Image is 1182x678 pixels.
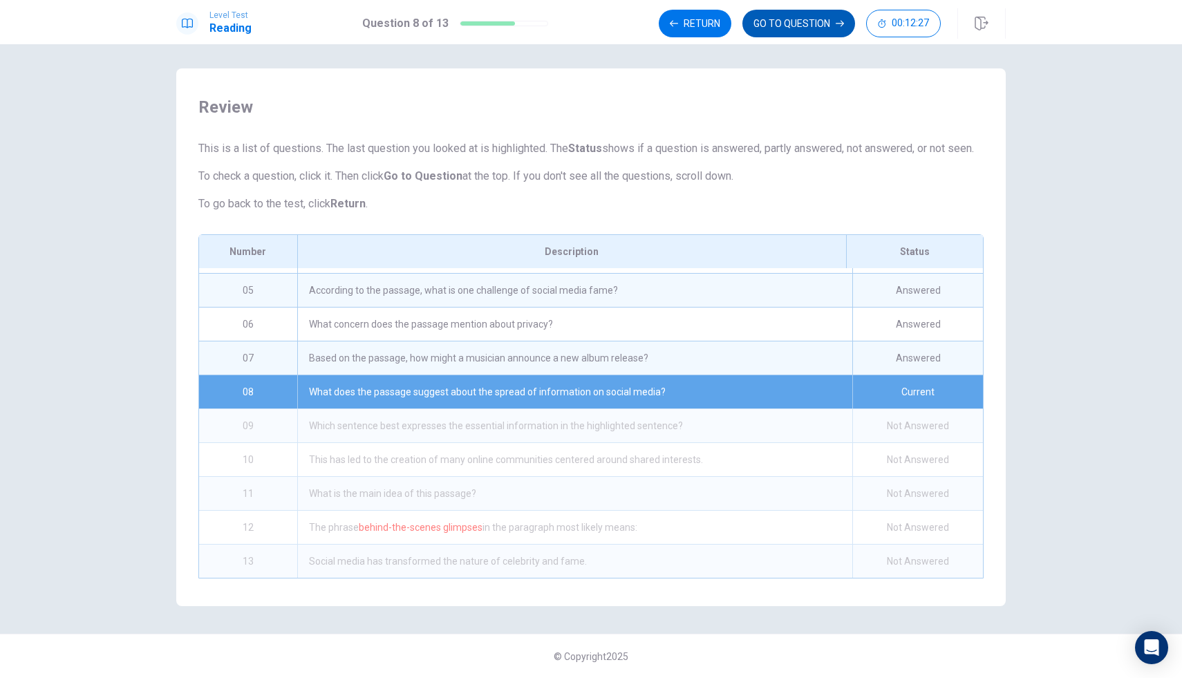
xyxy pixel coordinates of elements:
div: 11 [199,477,297,510]
span: Review [198,96,984,118]
div: Not Answered [852,443,983,476]
strong: Status [568,142,602,155]
div: Social media has transformed the nature of celebrity and fame. [297,545,852,578]
span: © Copyright 2025 [554,651,628,662]
div: This has led to the creation of many online communities centered around shared interests. [297,443,852,476]
div: Not Answered [852,545,983,578]
span: Level Test [209,10,252,20]
div: 10 [199,443,297,476]
button: 00:12:27 [866,10,941,37]
p: To check a question, click it. Then click at the top. If you don't see all the questions, scroll ... [198,168,984,185]
p: To go back to the test, click . [198,196,984,212]
p: This is a list of questions. The last question you looked at is highlighted. The shows if a quest... [198,140,984,157]
div: Which sentence best expresses the essential information in the highlighted sentence? [297,409,852,442]
div: Status [846,235,983,268]
div: 09 [199,409,297,442]
font: behind-the-scenes glimpses [359,522,482,533]
div: What concern does the passage mention about privacy? [297,308,852,341]
strong: Return [330,197,366,210]
div: Based on the passage, how might a musician announce a new album release? [297,341,852,375]
div: Current [852,375,983,408]
div: What does the passage suggest about the spread of information on social media? [297,375,852,408]
button: Return [659,10,731,37]
div: Answered [852,341,983,375]
div: Open Intercom Messenger [1135,631,1168,664]
div: 07 [199,341,297,375]
button: GO TO QUESTION [742,10,855,37]
h1: Question 8 of 13 [362,15,449,32]
div: Answered [852,308,983,341]
div: According to the passage, what is one challenge of social media fame? [297,274,852,307]
div: 06 [199,308,297,341]
div: 05 [199,274,297,307]
div: Not Answered [852,409,983,442]
div: Not Answered [852,511,983,544]
div: The phrase in the paragraph most likely means: [297,511,852,544]
h1: Reading [209,20,252,37]
div: Number [199,235,297,268]
div: Not Answered [852,477,983,510]
div: 08 [199,375,297,408]
div: Answered [852,274,983,307]
div: Description [297,235,846,268]
div: 13 [199,545,297,578]
div: 12 [199,511,297,544]
strong: Go to Question [384,169,462,182]
div: What is the main idea of this passage? [297,477,852,510]
span: 00:12:27 [892,18,929,29]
